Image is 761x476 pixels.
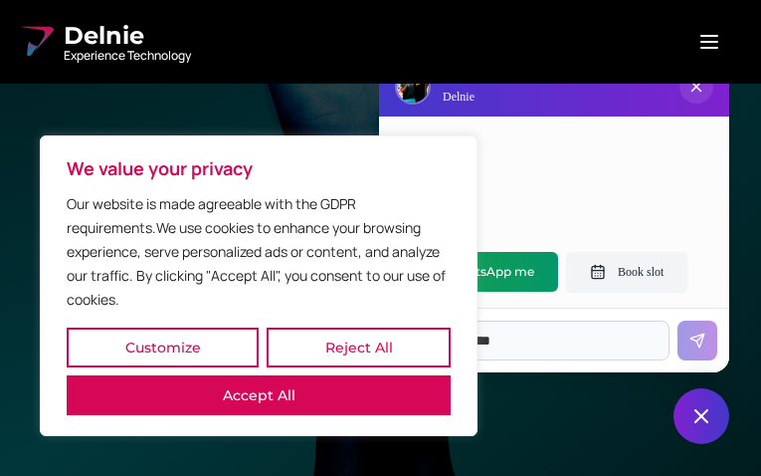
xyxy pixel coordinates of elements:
p: Delnie [443,89,493,105]
button: Open menu [673,22,745,62]
p: We value your privacy [67,156,451,180]
span: Experience Technology [64,48,191,64]
button: Book slot [566,252,687,292]
button: Close chat [673,388,729,444]
a: Delnie Logo Full [16,20,191,64]
button: Reject All [267,328,451,367]
img: Delnie Logo [397,71,429,103]
p: Our website is made agreeable with the GDPR requirements.We use cookies to enhance your browsing ... [67,192,451,312]
span: Delnie [64,20,191,52]
button: Accept All [67,375,451,415]
img: Delnie Logo [16,22,56,62]
button: Close chat popup [679,70,713,104]
button: Customize [67,328,259,367]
